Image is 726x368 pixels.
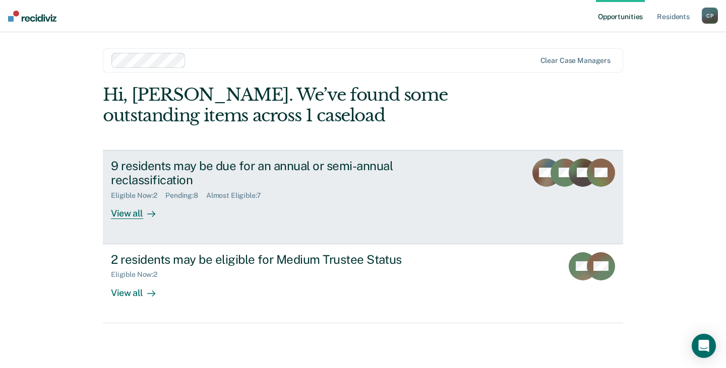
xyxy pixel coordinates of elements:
[165,191,206,200] div: Pending : 8
[206,191,269,200] div: Almost Eligible : 7
[692,334,716,358] div: Open Intercom Messenger
[111,191,165,200] div: Eligible Now : 2
[702,8,718,24] button: CP
[111,279,167,299] div: View all
[540,56,611,65] div: Clear case managers
[103,244,623,323] a: 2 residents may be eligible for Medium Trustee StatusEligible Now:2View all
[111,200,167,219] div: View all
[8,11,56,22] img: Recidiviz
[103,150,623,244] a: 9 residents may be due for an annual or semi-annual reclassificationEligible Now:2Pending:8Almost...
[702,8,718,24] div: C P
[103,85,519,126] div: Hi, [PERSON_NAME]. We’ve found some outstanding items across 1 caseload
[111,252,465,267] div: 2 residents may be eligible for Medium Trustee Status
[111,159,465,188] div: 9 residents may be due for an annual or semi-annual reclassification
[111,270,165,279] div: Eligible Now : 2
